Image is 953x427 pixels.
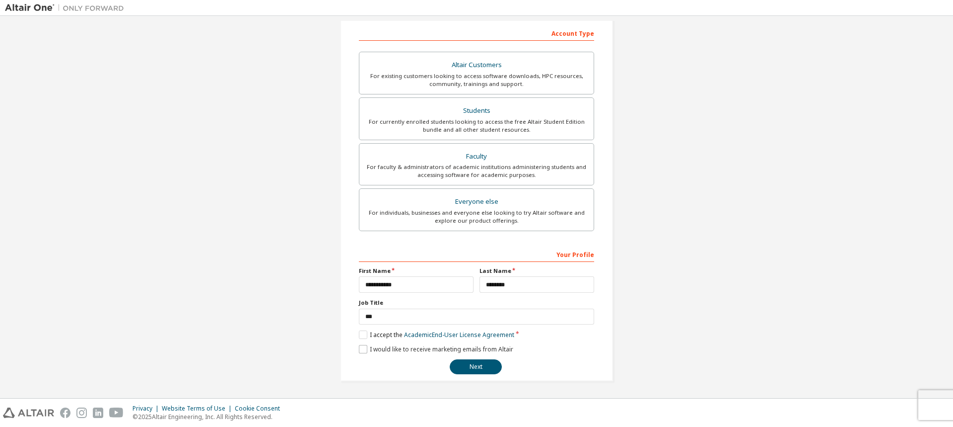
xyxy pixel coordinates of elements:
div: Students [365,104,588,118]
a: Academic End-User License Agreement [404,331,514,339]
img: Altair One [5,3,129,13]
div: For faculty & administrators of academic institutions administering students and accessing softwa... [365,163,588,179]
div: For individuals, businesses and everyone else looking to try Altair software and explore our prod... [365,209,588,225]
label: Last Name [479,267,594,275]
div: Faculty [365,150,588,164]
label: First Name [359,267,474,275]
label: I would like to receive marketing emails from Altair [359,345,513,353]
div: For currently enrolled students looking to access the free Altair Student Edition bundle and all ... [365,118,588,134]
button: Next [450,359,502,374]
img: linkedin.svg [93,408,103,418]
img: instagram.svg [76,408,87,418]
label: Job Title [359,299,594,307]
img: facebook.svg [60,408,70,418]
div: Altair Customers [365,58,588,72]
div: For existing customers looking to access software downloads, HPC resources, community, trainings ... [365,72,588,88]
div: Your Profile [359,246,594,262]
img: altair_logo.svg [3,408,54,418]
div: Website Terms of Use [162,405,235,413]
div: Account Type [359,25,594,41]
label: I accept the [359,331,514,339]
div: Privacy [133,405,162,413]
div: Cookie Consent [235,405,286,413]
img: youtube.svg [109,408,124,418]
div: Everyone else [365,195,588,209]
p: © 2025 Altair Engineering, Inc. All Rights Reserved. [133,413,286,421]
